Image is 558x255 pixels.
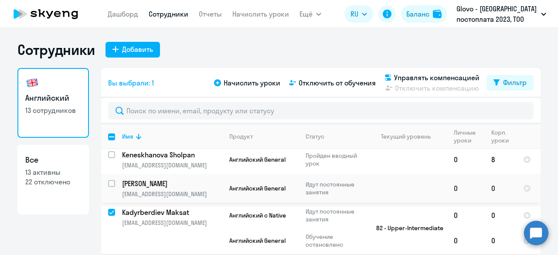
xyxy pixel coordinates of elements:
div: Текущий уровень [381,133,431,140]
p: 13 сотрудников [25,105,81,115]
a: Отчеты [199,10,222,18]
a: Английский13 сотрудников [17,68,89,138]
span: Вы выбрали: 1 [108,78,154,88]
a: Все13 активны22 отключено [17,145,89,214]
td: 0 [484,203,516,228]
span: Английский с Native [229,211,286,219]
a: Дашборд [108,10,138,18]
h1: Сотрудники [17,41,95,58]
button: Балансbalance [401,5,447,23]
p: Kadyrberdiev Maksat [122,207,221,217]
p: Обучение остановлено [306,233,365,248]
img: english [25,76,39,90]
button: RU [344,5,373,23]
td: B2 - Upper-Intermediate [366,203,447,253]
p: [PERSON_NAME] [122,179,221,188]
p: [EMAIL_ADDRESS][DOMAIN_NAME] [122,219,222,227]
button: Добавить [105,42,160,58]
p: Keneskhanova Sholpan [122,150,221,160]
p: 22 отключено [25,177,81,187]
span: Английский General [229,237,286,245]
a: [PERSON_NAME] [122,179,222,188]
button: Фильтр [487,75,534,91]
div: Личные уроки [454,129,484,144]
h3: Все [25,154,81,166]
div: Баланс [406,9,429,19]
p: Идут постоянные занятия [306,180,365,196]
span: Управлять компенсацией [394,72,480,83]
td: 0 [447,145,484,174]
p: 13 активны [25,167,81,177]
td: 0 [484,174,516,203]
span: Английский General [229,184,286,192]
p: Идут постоянные занятия [306,207,365,223]
p: [EMAIL_ADDRESS][DOMAIN_NAME] [122,190,222,198]
div: Статус [306,133,324,140]
span: Начислить уроки [224,78,280,88]
p: Glovo - [GEOGRAPHIC_DATA] постоплата 2023, ТОО GLOVO [GEOGRAPHIC_DATA] [456,3,538,24]
p: [EMAIL_ADDRESS][DOMAIN_NAME] [122,161,222,169]
a: Начислить уроки [232,10,289,18]
img: balance [433,10,442,18]
span: RU [350,9,358,19]
span: Английский General [229,156,286,163]
div: Добавить [122,44,153,54]
div: Имя [122,133,222,140]
a: Keneskhanova Sholpan [122,150,222,160]
span: Ещё [299,9,313,19]
td: 0 [484,228,516,253]
h3: Английский [25,92,81,104]
div: Фильтр [503,77,527,88]
button: Ещё [299,5,321,23]
div: Корп. уроки [491,129,516,144]
td: 8 [484,145,516,174]
input: Поиск по имени, email, продукту или статусу [108,102,534,119]
div: Текущий уровень [373,133,446,140]
td: 0 [447,228,484,253]
a: Kadyrberdiev Maksat [122,207,222,217]
span: Отключить от обучения [299,78,376,88]
a: Сотрудники [149,10,188,18]
div: Продукт [229,133,253,140]
p: Пройден вводный урок [306,152,365,167]
button: Glovo - [GEOGRAPHIC_DATA] постоплата 2023, ТОО GLOVO [GEOGRAPHIC_DATA] [452,3,551,24]
td: 0 [447,174,484,203]
td: 0 [447,203,484,228]
div: Имя [122,133,133,140]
